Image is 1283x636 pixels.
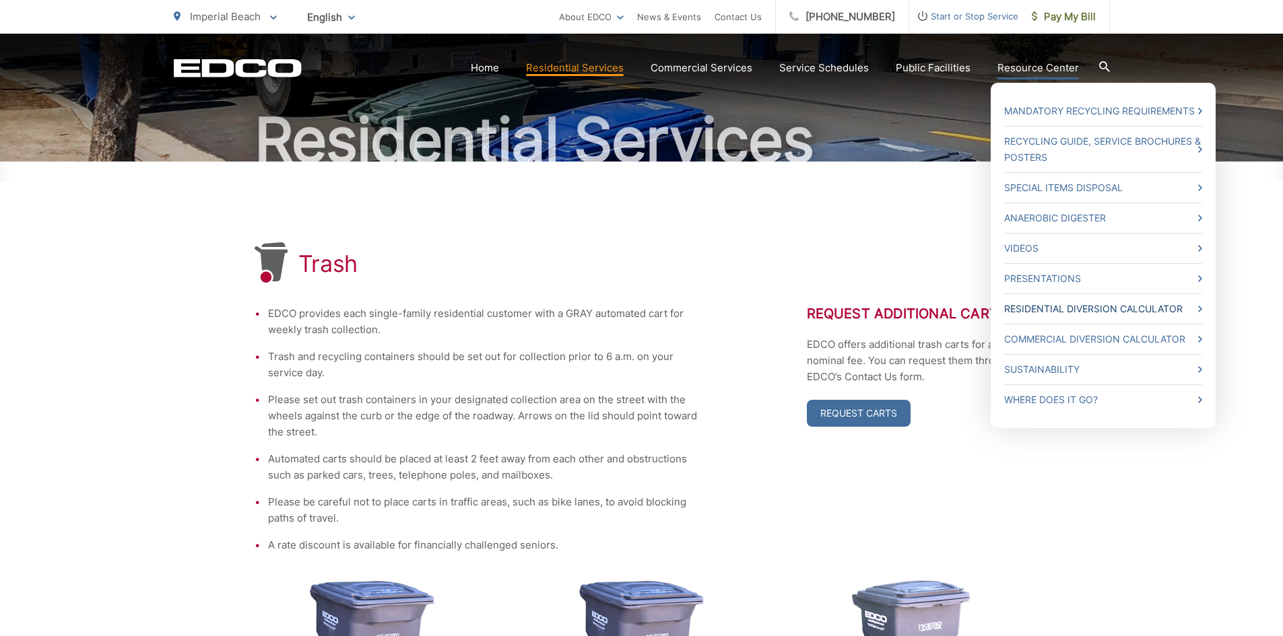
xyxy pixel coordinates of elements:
[807,400,911,427] a: Request Carts
[526,60,624,76] a: Residential Services
[1004,331,1202,347] a: Commercial Diversion Calculator
[268,537,699,553] li: A rate discount is available for financially challenged seniors.
[174,106,1110,174] h2: Residential Services
[1004,301,1202,317] a: Residential Diversion Calculator
[1004,133,1202,166] a: Recycling Guide, Service Brochures & Posters
[298,250,358,277] h1: Trash
[174,59,302,77] a: EDCD logo. Return to the homepage.
[807,306,1029,322] h2: Request Additional Carts
[1004,180,1202,196] a: Special Items Disposal
[268,349,699,381] li: Trash and recycling containers should be set out for collection prior to 6 a.m. on your service day.
[297,5,365,29] span: English
[268,306,699,338] li: EDCO provides each single-family residential customer with a GRAY automated cart for weekly trash...
[997,60,1079,76] a: Resource Center
[896,60,971,76] a: Public Facilities
[471,60,499,76] a: Home
[779,60,869,76] a: Service Schedules
[651,60,752,76] a: Commercial Services
[268,494,699,526] li: Please be careful not to place carts in traffic areas, such as bike lanes, to avoid blocking path...
[1004,361,1202,378] a: Sustainability
[1004,271,1202,287] a: Presentations
[268,392,699,440] li: Please set out trash containers in your designated collection area on the street with the wheels ...
[1004,210,1202,226] a: Anaerobic Digester
[715,9,762,25] a: Contact Us
[637,9,701,25] a: News & Events
[190,10,261,23] span: Imperial Beach
[1004,103,1202,119] a: Mandatory Recycling Requirements
[268,451,699,483] li: Automated carts should be placed at least 2 feet away from each other and obstructions such as pa...
[807,337,1029,385] p: EDCO offers additional trash carts for a nominal fee. You can request them through EDCO’s Contact...
[1032,9,1096,25] span: Pay My Bill
[559,9,624,25] a: About EDCO
[1004,392,1202,408] a: Where Does it Go?
[1004,240,1202,256] a: Videos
